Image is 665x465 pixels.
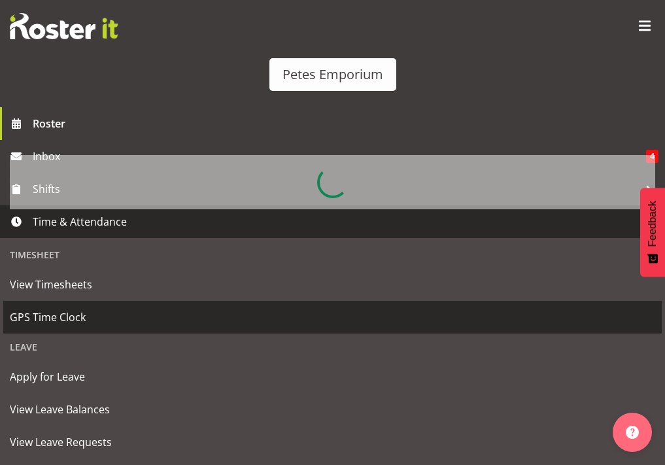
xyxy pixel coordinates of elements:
[646,150,658,163] span: 4
[3,301,662,334] a: GPS Time Clock
[10,275,655,294] span: View Timesheets
[282,65,383,84] div: Petes Emporium
[3,393,662,426] a: View Leave Balances
[3,426,662,458] a: View Leave Requests
[3,241,662,268] div: Timesheet
[10,307,655,327] span: GPS Time Clock
[626,426,639,439] img: help-xxl-2.png
[3,334,662,360] div: Leave
[647,201,658,247] span: Feedback
[10,432,655,452] span: View Leave Requests
[33,146,646,166] span: Inbox
[10,400,655,419] span: View Leave Balances
[10,367,655,387] span: Apply for Leave
[640,188,665,277] button: Feedback - Show survey
[10,13,118,39] img: Rosterit website logo
[3,360,662,393] a: Apply for Leave
[33,114,658,133] span: Roster
[33,212,639,232] span: Time & Attendance
[3,268,662,301] a: View Timesheets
